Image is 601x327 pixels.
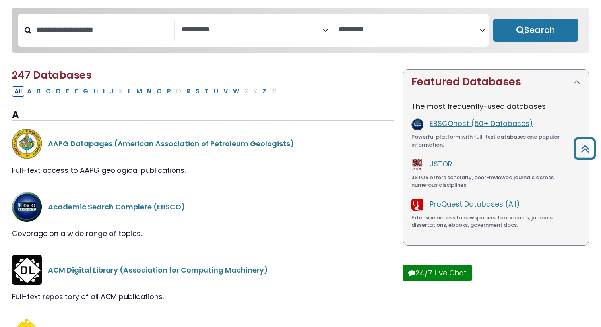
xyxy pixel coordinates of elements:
span: 247 Databases [12,68,92,82]
button: 24/7 Live Chat [403,265,472,281]
button: Filter Results V [221,86,230,97]
button: Filter Results W [231,86,242,97]
div: Coverage on a wide range of topics. [12,228,394,239]
button: Filter Results T [202,86,211,97]
button: Filter Results C [43,86,53,97]
button: Filter Results H [91,86,100,97]
button: Filter Results O [154,86,164,97]
button: Filter Results B [34,86,43,97]
button: Filter Results A [25,86,34,97]
div: Powerful platform with full-text databases and popular information. [411,133,581,149]
button: Filter Results D [54,86,63,97]
textarea: Search [182,26,322,34]
a: Academic Search Complete (EBSCO) [48,202,185,212]
div: Full-text repository of all ACM publications. [12,291,394,302]
button: Featured Databases [403,70,589,95]
button: Filter Results N [145,86,154,97]
input: Search database by title or keyword [31,23,174,37]
a: ACM Digital Library (Association for Computing Machinery) [48,265,268,275]
a: Back to Top [570,141,599,156]
button: Filter Results J [107,86,116,97]
div: Extensive access to newspapers, broadcasts, journals, dissertations, ebooks, government docs. [411,214,581,229]
a: JSTOR [430,159,452,169]
button: Filter Results G [81,86,91,97]
button: Filter Results U [211,86,221,97]
div: Alpha-list to filter by first letter of database name [12,86,280,96]
button: Filter Results P [165,86,173,97]
button: Filter Results F [72,86,80,97]
button: All [12,86,24,97]
div: Full-text access to AAPG geological publications. [12,165,394,176]
nav: Search filters [12,8,589,54]
h3: A [12,109,394,121]
a: ProQuest Databases (All) [430,199,520,209]
p: The most frequently-used databases [411,101,581,112]
button: Filter Results L [126,86,134,97]
a: EBSCOhost (50+ Databases) [430,118,533,128]
textarea: Search [339,26,479,34]
button: Filter Results I [101,86,107,97]
a: AAPG Datapages (American Association of Petroleum Geologists) [48,139,294,149]
div: JSTOR offers scholarly, peer-reviewed journals across numerous disciplines. [411,174,581,189]
button: Filter Results E [64,86,72,97]
button: Submit for Search Results [493,19,578,42]
button: Filter Results Z [260,86,269,97]
button: Filter Results M [134,86,144,97]
button: Filter Results R [184,86,193,97]
button: Filter Results S [193,86,202,97]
